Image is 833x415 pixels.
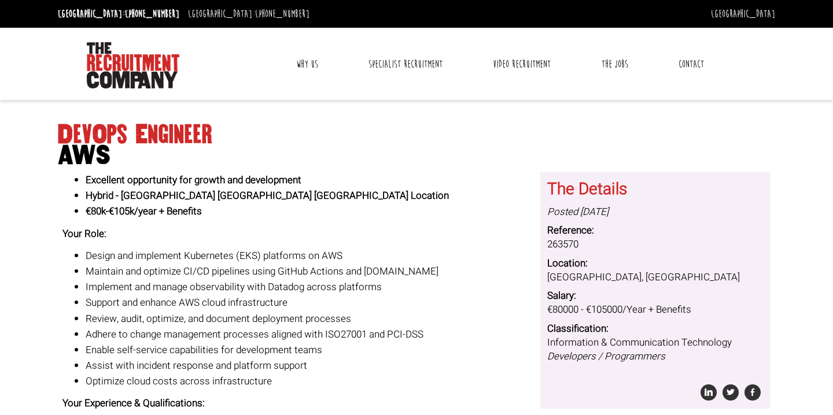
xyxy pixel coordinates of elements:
li: Design and implement Kubernetes (EKS) platforms on AWS [86,248,532,264]
li: Optimize cloud costs across infrastructure [86,373,532,389]
strong: Hybrid - [GEOGRAPHIC_DATA] [GEOGRAPHIC_DATA] [GEOGRAPHIC_DATA] Location [86,188,449,203]
li: [GEOGRAPHIC_DATA]: [55,5,182,23]
li: Maintain and optimize CI/CD pipelines using GitHub Actions and [DOMAIN_NAME] [86,264,532,279]
dd: 263570 [547,238,764,251]
dt: Location: [547,257,764,271]
li: Assist with incident response and platform support [86,358,532,373]
li: Support and enhance AWS cloud infrastructure [86,295,532,310]
li: [GEOGRAPHIC_DATA]: [185,5,312,23]
dt: Classification: [547,322,764,336]
a: Specialist Recruitment [360,50,451,79]
dd: [GEOGRAPHIC_DATA], [GEOGRAPHIC_DATA] [547,271,764,284]
i: Developers / Programmers [547,349,665,364]
a: Why Us [288,50,327,79]
h1: DevOps Engineer [58,124,775,166]
li: Adhere to change management processes aligned with ISO27001 and PCI-DSS [86,327,532,342]
dt: Reference: [547,224,764,238]
dd: €80000 - €105000/Year + Benefits [547,303,764,317]
strong: Excellent opportunity for growth and development [86,173,301,187]
li: Enable self-service capabilities for development teams [86,342,532,358]
li: Implement and manage observability with Datadog across platforms [86,279,532,295]
a: Video Recruitment [484,50,559,79]
a: [PHONE_NUMBER] [255,8,309,20]
strong: €80k-€105k/year + Benefits [86,204,202,218]
strong: Your Experience & Qualifications: [62,396,205,410]
a: The Jobs [593,50,637,79]
a: [GEOGRAPHIC_DATA] [711,8,775,20]
span: AWS [58,145,775,166]
a: Contact [670,50,713,79]
h3: The Details [547,181,764,199]
dd: Information & Communication Technology [547,336,764,364]
a: [PHONE_NUMBER] [125,8,179,20]
dt: Salary: [547,289,764,303]
li: Review, audit, optimize, and document deployment processes [86,311,532,327]
img: The Recruitment Company [87,42,179,88]
strong: Your Role: [62,227,106,241]
i: Posted [DATE] [547,205,609,219]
